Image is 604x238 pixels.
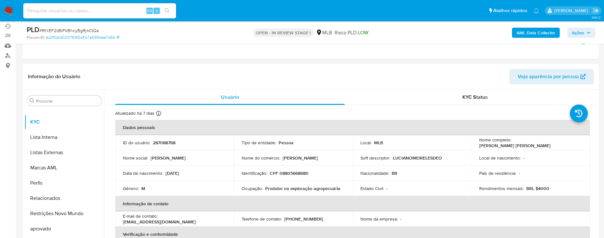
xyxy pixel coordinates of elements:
[221,93,239,101] span: Usuário
[479,186,524,191] p: Rendimentos mensais :
[519,170,520,176] p: -
[30,98,35,103] button: Procurar
[400,216,401,222] p: -
[335,29,368,36] span: Risco PLD:
[123,186,139,191] p: Gênero :
[387,186,388,191] p: -
[523,155,524,161] p: -
[46,35,119,40] a: dc2f0dcd020769f2e11c7a595bee7d5b
[27,24,39,35] b: PLD
[518,69,579,84] span: Veja aparência por pessoa
[360,140,372,146] p: Local :
[25,191,104,206] button: Relacionados
[166,170,179,176] p: [DATE]
[115,196,590,211] th: Informação de contato
[25,145,104,160] button: Listas Externas
[23,7,176,15] input: Pesquise usuários ou casos...
[284,216,323,222] p: [PHONE_NUMBER]
[25,160,104,175] button: Marcas AML
[242,186,263,191] p: Ocupação :
[360,170,389,176] p: Nacionalidade :
[512,28,560,38] button: AML Data Collector
[242,155,280,161] p: Nome do comércio :
[36,98,99,104] input: Procurar
[526,186,549,191] p: BRL $4000
[123,170,163,176] p: Data de nascimento :
[25,221,104,236] button: aprovado
[279,140,294,146] p: Pessoa
[242,216,282,222] p: Telefone de contato :
[572,28,584,38] span: Ações
[479,137,511,143] p: Nome completo :
[123,219,196,225] p: [EMAIL_ADDRESS][DOMAIN_NAME]
[316,29,332,36] div: MLB
[534,8,539,13] a: Notificações
[360,186,384,191] p: Estado Civil :
[358,29,368,36] span: LOW
[374,140,383,146] p: MLB
[360,155,390,161] p: Soft descriptor :
[393,155,442,161] p: LUCIANOMEIRELESDEO
[123,213,158,219] p: E-mail de contato :
[25,175,104,191] button: Perfis
[479,143,551,148] p: [PERSON_NAME] [PERSON_NAME]
[360,216,398,222] p: Nome da empresa :
[25,114,104,130] button: KYC
[156,8,158,14] span: s
[509,69,594,84] button: Veja aparência por pessoa
[265,186,340,191] p: Produtor na exploração agropecuária
[270,170,309,176] p: CPF 08805668680
[253,28,313,37] p: OPEN - IN REVIEW STAGE I
[39,27,99,34] span: # RtXEF2dBIFkBhcyBgRj4CtQa
[160,6,174,15] button: search-icon
[462,93,488,101] span: KYC Status
[25,130,104,145] button: Lista Interna
[567,28,595,38] button: Ações
[141,186,145,191] p: M
[123,155,148,161] p: Nome social :
[147,8,152,14] span: Alt
[123,140,150,146] p: ID do usuário :
[593,7,599,14] a: Sair
[592,15,601,20] span: 3.161.2
[27,35,44,40] b: Person ID
[479,170,516,176] p: País de residência :
[153,140,175,146] p: 287088768
[115,120,590,135] th: Dados pessoais
[479,155,521,161] p: Local de nascimento :
[242,170,267,176] p: Identificação :
[493,7,527,14] span: Atalhos rápidos
[554,8,590,14] p: adriano.brito@mercadolivre.com
[392,170,397,176] p: BR
[115,110,154,116] p: Atualizado há 7 dias
[28,73,80,80] h1: Informação do Usuário
[151,155,186,161] p: [PERSON_NAME]
[283,155,318,161] p: [PERSON_NAME]
[25,206,104,221] button: Restrições Novo Mundo
[516,28,555,38] b: AML Data Collector
[242,140,276,146] p: Tipo de entidade :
